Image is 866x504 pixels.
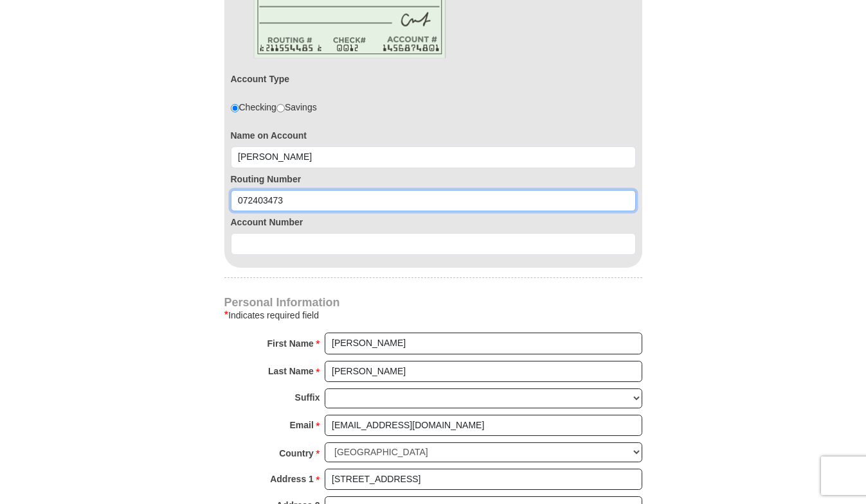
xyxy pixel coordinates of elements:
[224,297,642,308] h4: Personal Information
[231,73,290,85] label: Account Type
[267,335,314,352] strong: First Name
[290,416,314,434] strong: Email
[224,308,642,323] div: Indicates required field
[231,216,636,229] label: Account Number
[295,388,320,406] strong: Suffix
[270,470,314,488] strong: Address 1
[279,444,314,462] strong: Country
[231,173,636,186] label: Routing Number
[268,362,314,380] strong: Last Name
[231,101,317,114] div: Checking Savings
[231,129,636,142] label: Name on Account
